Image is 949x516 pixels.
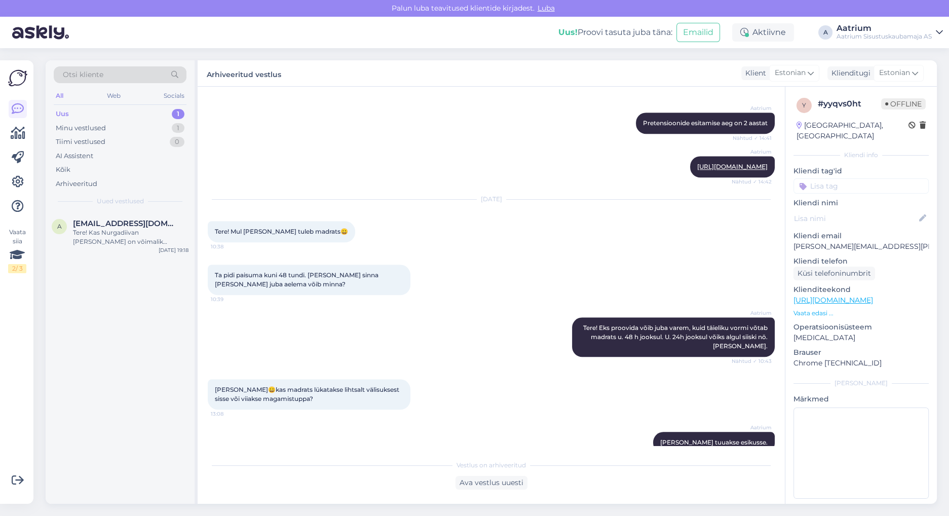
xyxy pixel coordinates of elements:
div: Ava vestlus uuesti [455,476,527,490]
p: Kliendi telefon [793,256,929,267]
div: Aktiivne [732,23,794,42]
span: Nähtud ✓ 14:41 [733,134,772,142]
span: Otsi kliente [63,69,103,80]
p: Brauser [793,347,929,358]
span: Aatrium [734,309,772,317]
b: Uus! [558,27,578,37]
a: AatriumAatrium Sisustuskaubamaja AS [837,24,943,41]
div: 1 [172,123,184,133]
div: 2 / 3 [8,264,26,273]
p: Kliendi tag'id [793,166,929,176]
div: Küsi telefoninumbrit [793,267,875,280]
a: [URL][DOMAIN_NAME] [793,296,873,305]
span: a [57,223,62,230]
div: Tere! Kas Nurgadiivan [PERSON_NAME] on võimalik internetist ka teist [PERSON_NAME] materjali tell... [73,228,188,246]
img: Askly Logo [8,68,27,88]
span: Offline [881,98,926,109]
div: Minu vestlused [56,123,106,133]
div: Kõik [56,165,70,175]
p: Kliendi email [793,231,929,241]
div: Tiimi vestlused [56,137,105,147]
span: 10:38 [211,243,249,250]
span: Aatrium [734,104,772,112]
div: Aatrium [837,24,932,32]
p: Chrome [TECHNICAL_ID] [793,358,929,368]
span: Aatrium [734,424,772,431]
div: [DATE] 19:18 [159,246,188,254]
span: 13:08 [211,410,249,418]
span: Estonian [775,67,806,79]
p: Märkmed [793,394,929,404]
div: Uus [56,109,69,119]
p: Vaata edasi ... [793,309,929,318]
div: [DATE] [208,195,775,204]
span: Luba [535,4,558,13]
span: [PERSON_NAME]😀kas madrats lükatakse lihtsalt välisuksest sisse või viiakse magamistuppa? [215,386,401,402]
div: Proovi tasuta juba täna: [558,26,672,39]
p: [PERSON_NAME][EMAIL_ADDRESS][PERSON_NAME][DOMAIN_NAME] [793,241,929,252]
span: Ta pidi paisuma kuni 48 tundi. [PERSON_NAME] sinna [PERSON_NAME] juba aelema võib minna? [215,271,380,288]
div: Kliendi info [793,151,929,160]
span: [PERSON_NAME] tuuakse esikusse. [660,438,768,446]
span: Uued vestlused [97,197,144,206]
div: AI Assistent [56,151,93,161]
div: 1 [172,109,184,119]
div: Arhiveeritud [56,179,97,189]
p: Operatsioonisüsteem [793,322,929,333]
div: Aatrium Sisustuskaubamaja AS [837,32,932,41]
span: y [802,101,806,109]
span: Nähtud ✓ 14:42 [732,178,772,186]
div: Klient [741,68,766,79]
span: Nähtud ✓ 10:43 [732,357,772,365]
div: Socials [162,89,186,102]
p: Klienditeekond [793,284,929,295]
label: Arhiveeritud vestlus [207,66,281,80]
span: Tere! Eks proovida võib juba varem, kuid täieliku vormi võtab madrats u. 48 h jooksul. U. 24h joo... [583,324,769,350]
div: [PERSON_NAME] [793,379,929,388]
span: Aatrium [734,148,772,156]
span: andryilusk@gmail.com [73,219,178,228]
button: Emailid [676,23,720,42]
div: [GEOGRAPHIC_DATA], [GEOGRAPHIC_DATA] [796,120,908,141]
span: Vestlus on arhiveeritud [457,461,526,470]
span: Estonian [879,67,910,79]
span: Tere! Mul [PERSON_NAME] tuleb madrats😀 [215,228,348,235]
p: [MEDICAL_DATA] [793,333,929,343]
div: Vaata siia [8,228,26,273]
div: 0 [170,137,184,147]
p: Kliendi nimi [793,198,929,208]
div: A [818,25,832,40]
input: Lisa tag [793,178,929,194]
span: 10:39 [211,296,249,303]
div: Web [105,89,123,102]
div: Klienditugi [827,68,870,79]
a: [URL][DOMAIN_NAME] [697,163,768,170]
span: Pretensioonide esitamise aeg on 2 aastat [643,119,768,127]
input: Lisa nimi [794,213,917,224]
div: All [54,89,65,102]
div: # yyqvs0ht [818,98,881,110]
